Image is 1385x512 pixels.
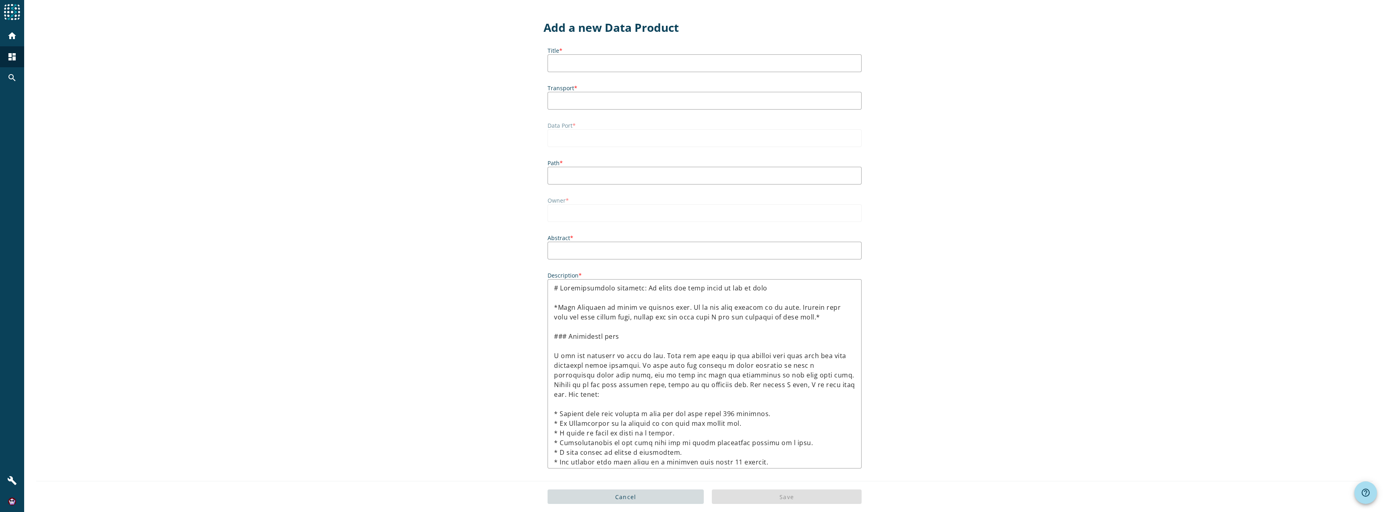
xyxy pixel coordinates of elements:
[8,497,16,506] img: f40bc641cdaa4136c0e0558ddde32189
[548,47,862,54] label: Title
[7,52,17,62] mat-icon: dashboard
[548,159,862,167] label: Path
[548,234,862,242] label: Abstract
[544,20,866,35] h1: Add a new Data Product
[548,197,862,204] label: Owner
[548,481,862,488] label: Tags
[548,122,862,129] label: Data Port
[7,31,17,41] mat-icon: home
[7,476,17,485] mat-icon: build
[548,272,862,279] label: Description
[548,84,862,92] label: Transport
[1361,488,1371,497] mat-icon: help_outline
[7,73,17,83] mat-icon: search
[615,493,637,501] span: Cancel
[548,489,704,504] button: Cancel
[4,4,20,20] img: spoud-logo.svg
